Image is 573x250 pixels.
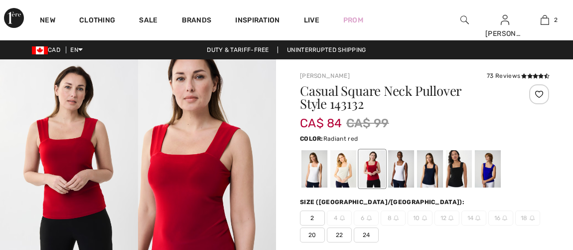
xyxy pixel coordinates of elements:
span: CA$ 84 [300,106,342,130]
span: 16 [488,211,513,226]
span: EN [70,46,83,53]
div: 73 Reviews [487,71,549,80]
h1: Casual Square Neck Pullover Style 143132 [300,84,508,110]
img: 1ère Avenue [4,8,24,28]
div: Moonstone [330,150,356,188]
a: 2 [526,14,565,26]
img: My Bag [541,14,549,26]
img: ring-m.svg [422,216,427,221]
span: 22 [327,228,352,243]
a: Sign In [501,15,509,24]
img: ring-m.svg [448,216,453,221]
span: 6 [354,211,379,226]
a: [PERSON_NAME] [300,72,350,79]
div: Radiant red [359,150,385,188]
span: 10 [408,211,432,226]
span: 18 [515,211,540,226]
span: Radiant red [323,135,358,142]
a: Live [304,15,319,25]
img: ring-m.svg [475,216,480,221]
a: Brands [182,16,212,26]
img: ring-m.svg [394,216,399,221]
a: Prom [343,15,363,25]
span: 8 [381,211,406,226]
span: Inspiration [235,16,280,26]
span: 24 [354,228,379,243]
span: 2 [300,211,325,226]
div: Royal Sapphire 163 [475,150,501,188]
span: 2 [554,15,558,24]
img: My Info [501,14,509,26]
img: ring-m.svg [367,216,372,221]
a: Sale [139,16,157,26]
img: ring-m.svg [502,216,507,221]
div: White [388,150,414,188]
img: ring-m.svg [340,216,345,221]
span: 4 [327,211,352,226]
a: New [40,16,55,26]
div: Size ([GEOGRAPHIC_DATA]/[GEOGRAPHIC_DATA]): [300,198,466,207]
img: search the website [460,14,469,26]
span: CA$ 99 [346,114,389,132]
img: ring-m.svg [530,216,535,221]
div: Black [446,150,472,188]
div: Vanilla [301,150,327,188]
a: Clothing [79,16,115,26]
span: 12 [434,211,459,226]
span: 20 [300,228,325,243]
span: Color: [300,135,323,142]
span: CAD [32,46,64,53]
img: Canadian Dollar [32,46,48,54]
div: [PERSON_NAME] [485,28,525,39]
span: 14 [461,211,486,226]
div: Midnight Blue 40 [417,150,443,188]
